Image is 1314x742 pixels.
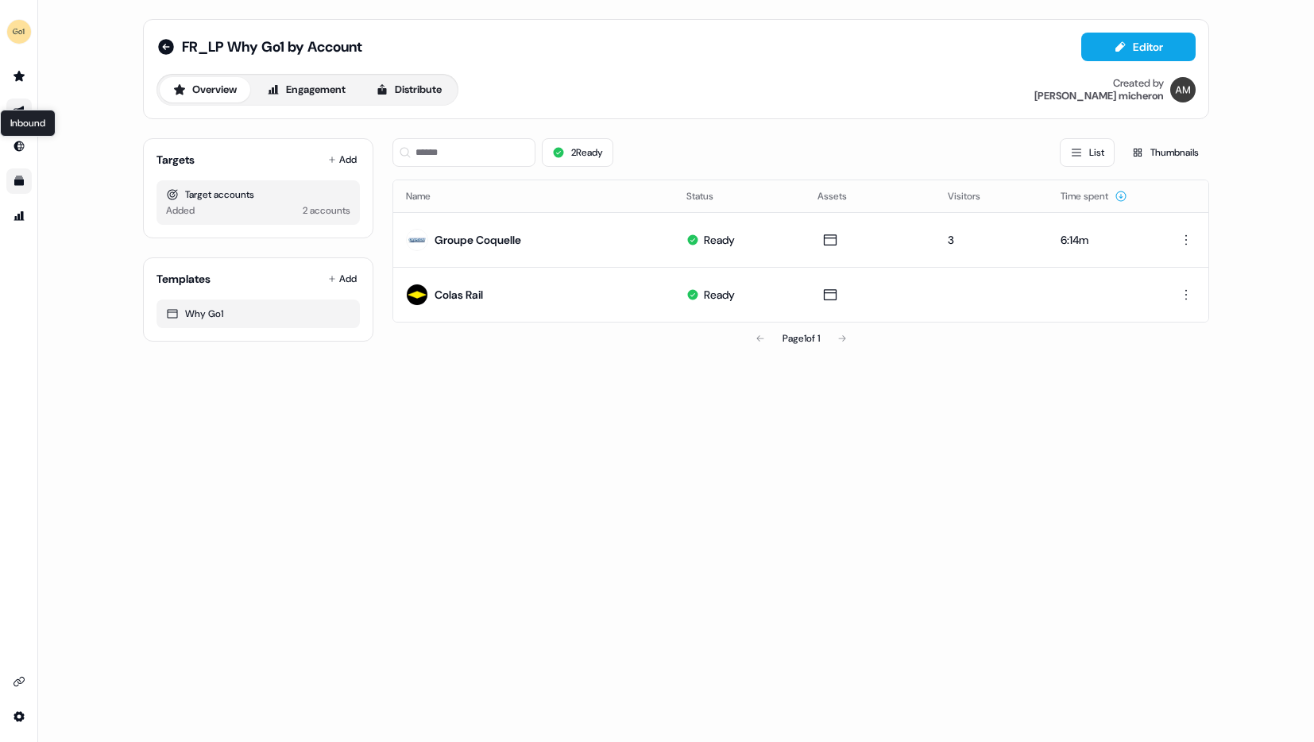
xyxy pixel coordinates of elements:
[6,133,32,159] a: Go to Inbound
[182,37,362,56] span: FR_LP Why Go1 by Account
[1061,232,1143,248] div: 6:14m
[362,77,455,102] button: Distribute
[6,168,32,194] a: Go to templates
[1170,77,1196,102] img: alexandre
[704,287,735,303] div: Ready
[166,187,350,203] div: Target accounts
[325,149,360,171] button: Add
[686,182,732,211] button: Status
[1081,33,1196,61] button: Editor
[805,180,936,212] th: Assets
[1121,138,1209,167] button: Thumbnails
[704,232,735,248] div: Ready
[325,268,360,290] button: Add
[160,77,250,102] button: Overview
[166,306,350,322] div: Why Go1
[303,203,350,218] div: 2 accounts
[6,64,32,89] a: Go to prospects
[1061,182,1127,211] button: Time spent
[1060,138,1115,167] button: List
[157,152,195,168] div: Targets
[1081,41,1196,57] a: Editor
[1113,77,1164,90] div: Created by
[166,203,195,218] div: Added
[157,271,211,287] div: Templates
[6,203,32,229] a: Go to attribution
[253,77,359,102] button: Engagement
[406,182,450,211] button: Name
[435,287,483,303] div: Colas Rail
[435,232,521,248] div: Groupe Coquelle
[6,99,32,124] a: Go to outbound experience
[6,669,32,694] a: Go to integrations
[542,138,613,167] button: 2Ready
[948,182,999,211] button: Visitors
[783,330,820,346] div: Page 1 of 1
[948,232,1034,248] div: 3
[6,704,32,729] a: Go to integrations
[1034,90,1164,102] div: [PERSON_NAME] micheron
